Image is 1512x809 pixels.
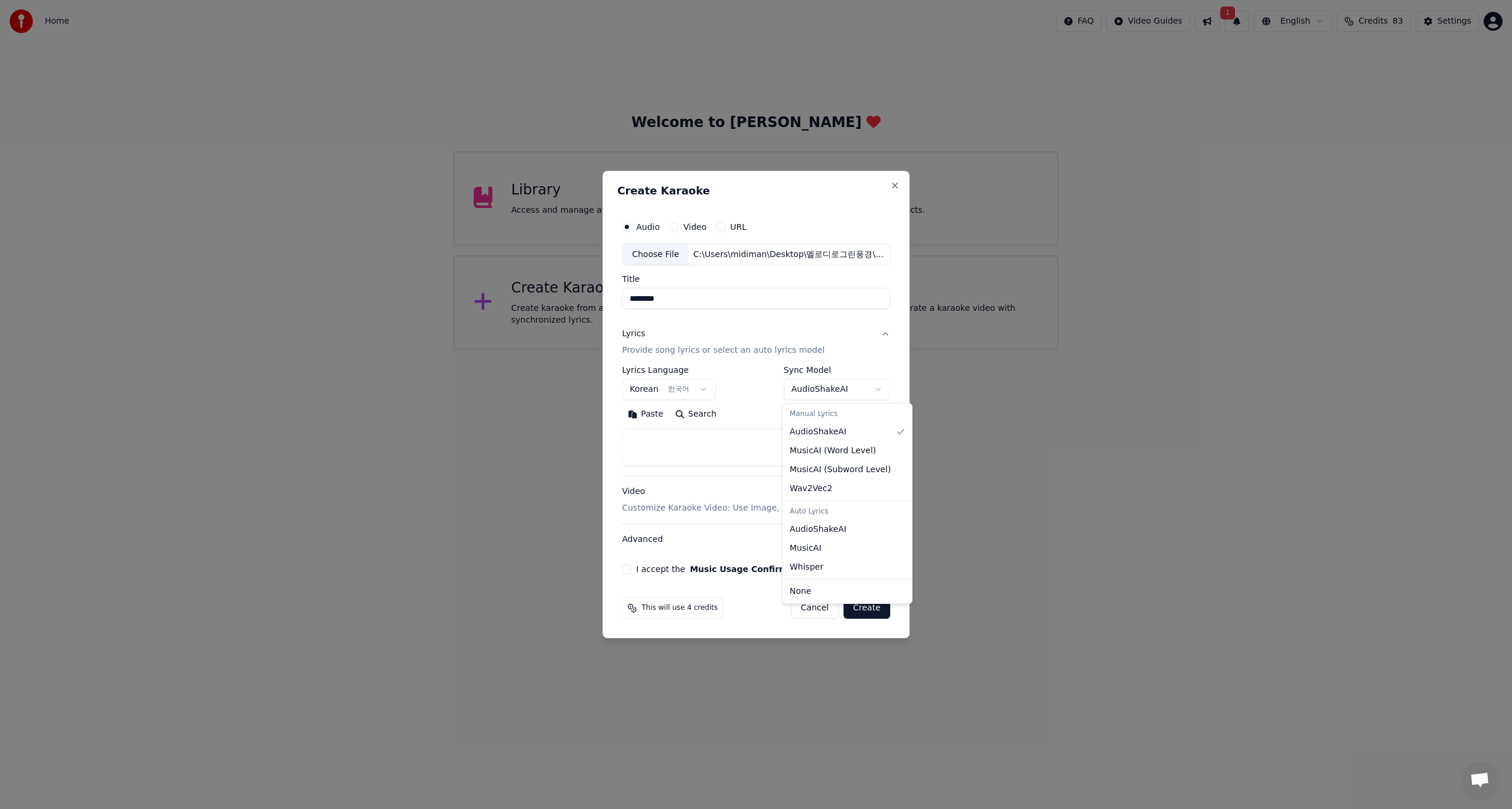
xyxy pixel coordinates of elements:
[785,406,910,423] div: Manual Lyrics
[790,426,846,438] span: AudioShakeAI
[790,445,876,457] span: MusicAI ( Word Level )
[790,483,832,495] span: Wav2Vec2
[790,561,823,573] span: Whisper
[790,464,891,476] span: MusicAI ( Subword Level )
[790,586,812,597] span: None
[790,524,846,535] span: AudioShakeAI
[790,542,822,554] span: MusicAI
[785,503,910,520] div: Auto Lyrics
